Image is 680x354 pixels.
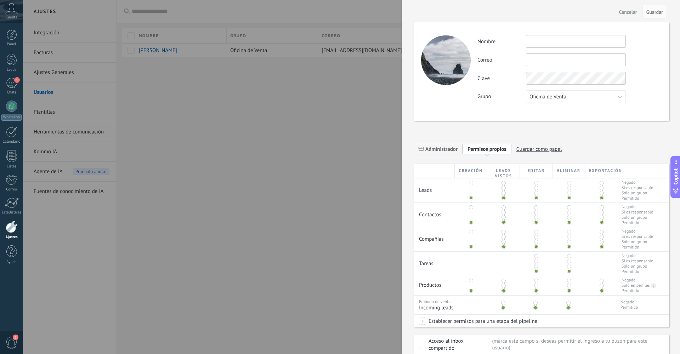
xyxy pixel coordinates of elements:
button: Cancelar [616,6,640,17]
span: Guardar como papel [516,144,562,155]
label: Correo [477,57,526,63]
div: Compañías [414,227,455,246]
span: Negado [620,299,638,305]
span: Si es responsable [622,210,653,215]
div: Solo en perfiles [622,283,650,288]
span: Sólo un grupo [622,215,653,220]
span: Sólo un grupo [622,264,653,269]
span: Copilot [672,169,679,185]
div: Contactos [414,203,455,222]
span: Sólo un grupo [622,190,653,196]
span: Negado [622,204,653,210]
label: Grupo [477,93,526,100]
span: Negado [622,229,653,234]
div: Marca este campo si deseas permitir el ingreso a tu buzón para este usuario [492,338,665,351]
span: 3 [13,335,18,340]
div: Editar [520,164,552,178]
div: Ayuda [1,260,22,264]
div: Exportación [585,164,618,178]
div: Negado [622,278,635,283]
span: Cancelar [619,10,637,15]
div: Ajustes [1,235,22,240]
span: Administrador [425,146,458,153]
span: Negado [622,180,653,185]
div: Eliminar [552,164,585,178]
span: Establecer permisos para una etapa del pipeline [426,315,537,327]
span: Permisos propios [467,146,506,153]
div: Chats [1,90,22,95]
span: Si es responsable [622,185,653,190]
span: Permitido [620,305,638,310]
span: Permitido [622,245,653,250]
button: Oficina de Venta [526,90,626,103]
label: Nombre [477,38,526,45]
span: Add new role [463,143,511,154]
div: Leads [414,178,455,197]
span: Permitido [622,196,653,201]
span: Si es responsable [622,234,653,239]
span: Sólo un grupo [622,239,653,245]
div: Acceso al inbox compartido [429,338,490,352]
div: ? [651,283,654,289]
label: Clave [477,75,526,82]
span: Incoming leads [419,304,485,311]
div: Productos [414,276,455,292]
span: Negado [622,253,653,258]
div: Calendario [1,139,22,144]
div: Panel [1,42,22,47]
button: Guardar [642,5,667,18]
div: WhatsApp [1,114,22,121]
div: Listas [1,164,22,169]
div: Tareas [414,252,455,270]
span: Permitido [622,269,653,274]
span: Permitido [622,220,653,225]
div: Estadísticas [1,210,22,215]
span: Embudo de ventas [419,299,452,304]
span: Si es responsable [622,258,653,264]
div: Permitido [622,288,639,293]
span: Cuenta [6,15,17,20]
span: 1 [14,77,20,83]
span: Guardar [646,10,663,15]
div: Leads [1,68,22,72]
div: Correo [1,187,22,192]
span: Administrador [414,143,463,154]
div: Creación [455,164,487,178]
div: Leads vistos [487,164,520,178]
span: Oficina de Venta [529,93,566,100]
